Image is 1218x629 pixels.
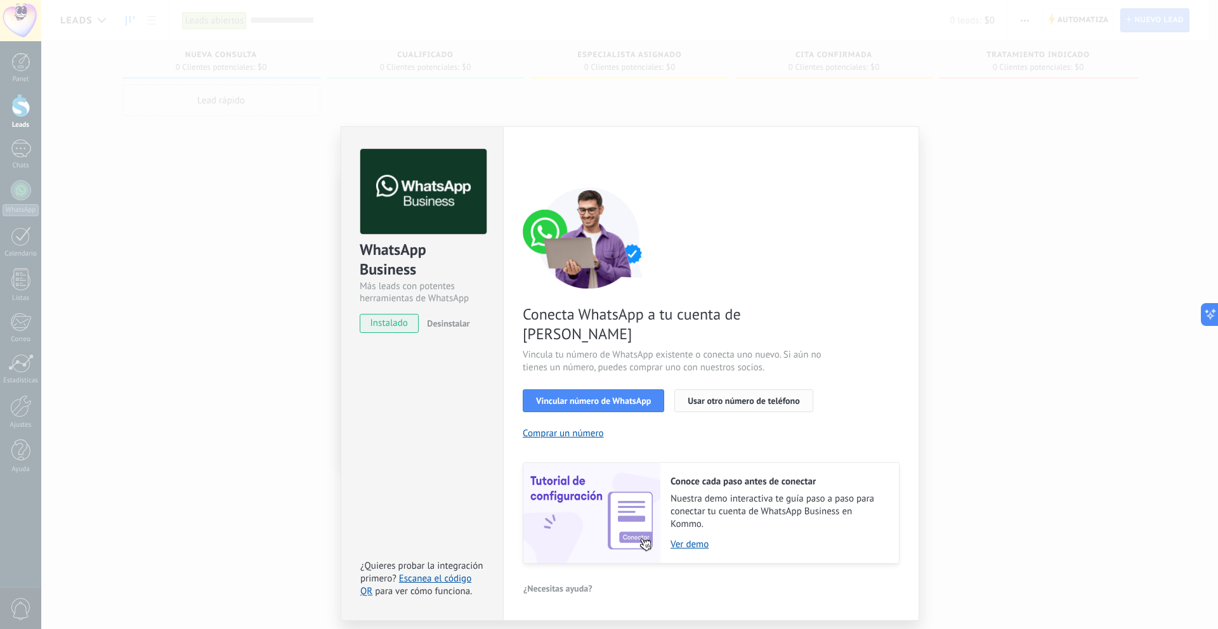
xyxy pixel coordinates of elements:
[523,427,604,439] button: Comprar un número
[523,389,664,412] button: Vincular número de WhatsApp
[523,187,656,289] img: connect number
[427,318,469,329] span: Desinstalar
[360,560,483,585] span: ¿Quieres probar la integración primero?
[523,584,593,593] span: ¿Necesitas ayuda?
[671,476,886,488] h2: Conoce cada paso antes de conectar
[536,396,651,405] span: Vincular número de WhatsApp
[688,396,799,405] span: Usar otro número de teléfono
[422,314,469,333] button: Desinstalar
[523,304,825,344] span: Conecta WhatsApp a tu cuenta de [PERSON_NAME]
[360,280,485,304] div: Más leads con potentes herramientas de WhatsApp
[360,314,418,333] span: instalado
[671,538,886,550] a: Ver demo
[360,149,487,235] img: logo_main.png
[375,585,472,597] span: para ver cómo funciona.
[360,573,471,597] a: Escanea el código QR
[523,579,593,598] button: ¿Necesitas ayuda?
[671,493,886,531] span: Nuestra demo interactiva te guía paso a paso para conectar tu cuenta de WhatsApp Business en Kommo.
[360,240,485,280] div: WhatsApp Business
[523,349,825,374] span: Vincula tu número de WhatsApp existente o conecta uno nuevo. Si aún no tienes un número, puedes c...
[674,389,813,412] button: Usar otro número de teléfono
